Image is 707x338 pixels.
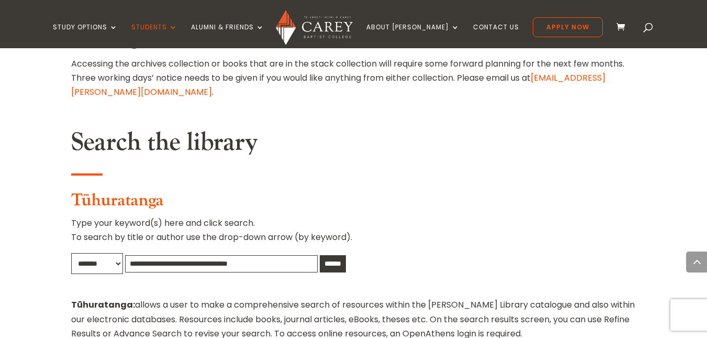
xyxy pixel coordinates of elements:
img: Carey Baptist College [276,10,353,45]
a: Study Options [53,24,118,48]
p: Type your keyword(s) here and click search. To search by title or author use the drop-down arrow ... [71,216,636,253]
h3: Tūhuratanga [71,191,636,216]
a: Contact Us [473,24,519,48]
h2: Search the library [71,127,636,163]
a: Alumni & Friends [191,24,264,48]
a: About [PERSON_NAME] [366,24,459,48]
a: Students [131,24,177,48]
strong: Tūhuratanga: [71,299,135,311]
p: Accessing the archives collection or books that are in the stack collection will require some for... [71,57,636,100]
a: Apply Now [533,17,603,37]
